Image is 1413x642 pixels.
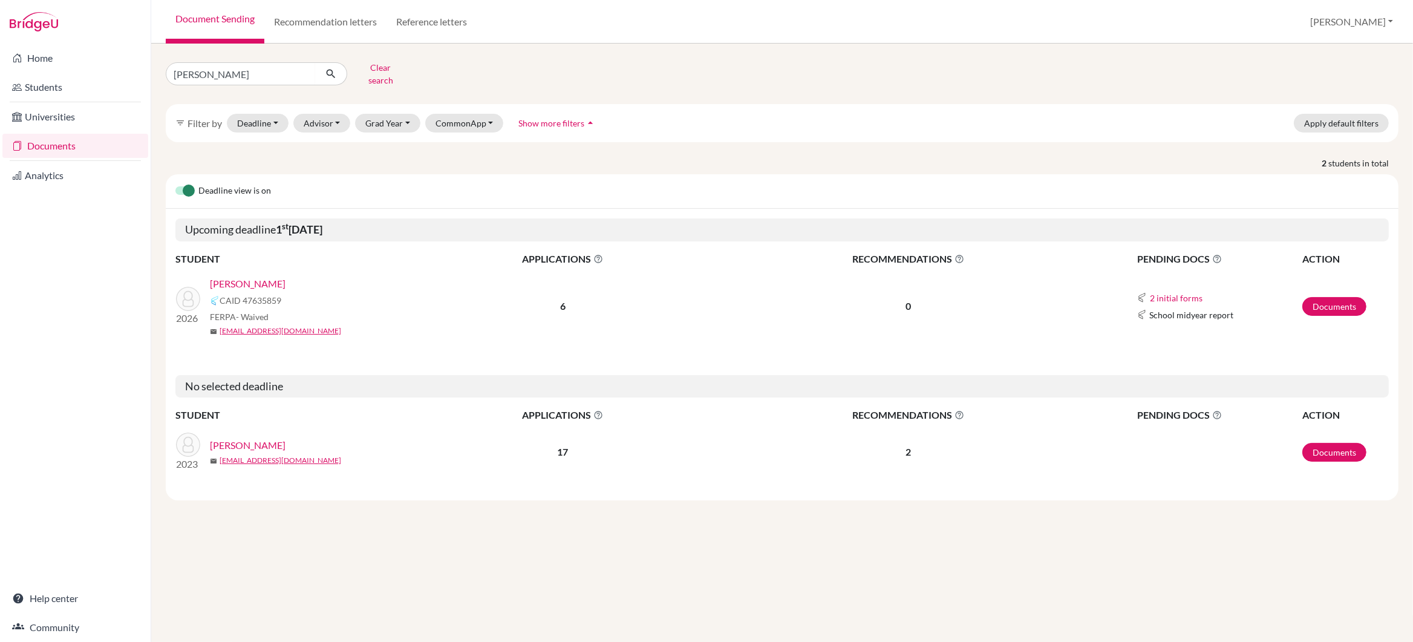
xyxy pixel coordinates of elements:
a: [EMAIL_ADDRESS][DOMAIN_NAME] [220,455,341,466]
span: RECOMMENDATIONS [709,252,1108,266]
img: Common App logo [1137,310,1147,319]
strong: 2 [1322,157,1328,169]
a: Universities [2,105,148,129]
button: Apply default filters [1294,114,1389,133]
span: RECOMMENDATIONS [709,408,1108,422]
p: 2 [709,445,1108,459]
img: Common App logo [210,296,220,306]
img: Mehta, Devanshi [176,433,200,457]
span: mail [210,328,217,335]
a: Home [2,46,148,70]
span: mail [210,457,217,465]
i: filter_list [175,118,185,128]
input: Find student by name... [166,62,316,85]
th: ACTION [1302,251,1389,267]
a: Documents [1302,443,1366,462]
a: Community [2,615,148,640]
button: Show more filtersarrow_drop_up [508,114,607,133]
p: 2023 [176,457,200,471]
span: Filter by [188,117,222,129]
button: Clear search [347,58,414,90]
i: arrow_drop_up [584,117,596,129]
th: STUDENT [175,251,417,267]
b: 17 [557,446,568,457]
a: [PERSON_NAME] [210,438,286,453]
span: CAID 47635859 [220,294,281,307]
h5: No selected deadline [175,375,1389,398]
span: Deadline view is on [198,184,271,198]
span: PENDING DOCS [1137,252,1301,266]
p: 0 [709,299,1108,313]
span: - Waived [236,312,269,322]
a: [EMAIL_ADDRESS][DOMAIN_NAME] [220,326,341,336]
button: Advisor [293,114,351,133]
span: School midyear report [1149,309,1233,321]
span: students in total [1328,157,1398,169]
th: ACTION [1302,407,1389,423]
button: CommonApp [425,114,504,133]
h5: Upcoming deadline [175,218,1389,241]
a: [PERSON_NAME] [210,277,286,291]
button: Grad Year [355,114,420,133]
a: Documents [2,134,148,158]
img: KOHLI, Devansh [176,287,200,311]
button: [PERSON_NAME] [1305,10,1398,33]
span: PENDING DOCS [1137,408,1301,422]
img: Common App logo [1137,293,1147,303]
b: 1 [DATE] [276,223,322,236]
span: Show more filters [518,118,584,128]
span: APPLICATIONS [418,408,708,422]
th: STUDENT [175,407,417,423]
a: Students [2,75,148,99]
p: 2026 [176,311,200,326]
a: Documents [1302,297,1366,316]
a: Analytics [2,163,148,188]
span: APPLICATIONS [418,252,708,266]
button: Deadline [227,114,289,133]
b: 6 [560,300,566,312]
img: Bridge-U [10,12,58,31]
a: Help center [2,586,148,611]
sup: st [282,221,289,231]
button: 2 initial forms [1149,291,1203,305]
span: FERPA [210,310,269,323]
